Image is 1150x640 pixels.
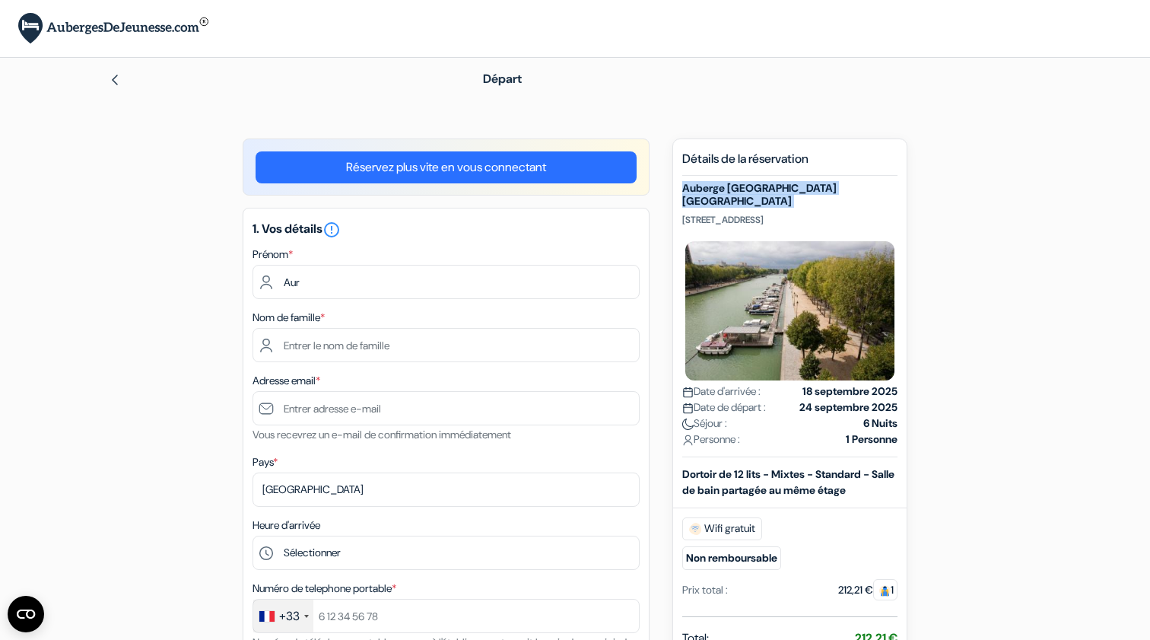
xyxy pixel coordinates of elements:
[253,310,325,326] label: Nom de famille
[682,419,694,430] img: moon.svg
[253,454,278,470] label: Pays
[483,71,522,87] span: Départ
[682,435,694,446] img: user_icon.svg
[846,431,897,447] strong: 1 Personne
[253,373,320,389] label: Adresse email
[682,400,766,416] span: Date de départ :
[253,328,640,362] input: Entrer le nom de famille
[682,387,694,398] img: calendar.svg
[109,74,121,86] img: left_arrow.svg
[863,416,897,431] strong: 6 Nuits
[322,221,341,239] i: error_outline
[682,517,762,540] span: Wifi gratuit
[253,221,640,239] h5: 1. Vos détails
[682,151,897,176] h5: Détails de la réservation
[253,581,396,597] label: Numéro de telephone portable
[873,579,897,600] span: 1
[682,384,761,400] span: Date d'arrivée :
[256,151,637,183] a: Réservez plus vite en vous connectant
[253,247,293,263] label: Prénom
[879,585,891,597] img: guest.svg
[8,596,44,632] button: Open CMP widget
[682,403,694,414] img: calendar.svg
[838,582,897,598] div: 212,21 €
[279,607,300,626] div: +33
[682,546,781,570] small: Non remboursable
[253,599,640,633] input: 6 12 34 56 78
[682,416,727,431] span: Séjour :
[18,13,208,44] img: AubergesDeJeunesse.com
[802,384,897,400] strong: 18 septembre 2025
[253,265,640,299] input: Entrez votre prénom
[253,428,511,441] small: Vous recevrez un e-mail de confirmation immédiatement
[682,431,740,447] span: Personne :
[689,523,701,535] img: free_wifi.svg
[682,467,894,497] b: Dortoir de 12 lits - Mixtes - Standard - Salle de bain partagée au même étage
[253,391,640,425] input: Entrer adresse e-mail
[682,582,728,598] div: Prix total :
[682,214,897,226] p: [STREET_ADDRESS]
[253,600,313,632] div: France: +33
[682,182,897,208] h5: Auberge [GEOGRAPHIC_DATA] [GEOGRAPHIC_DATA]
[253,517,320,533] label: Heure d'arrivée
[322,221,341,237] a: error_outline
[799,400,897,416] strong: 24 septembre 2025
